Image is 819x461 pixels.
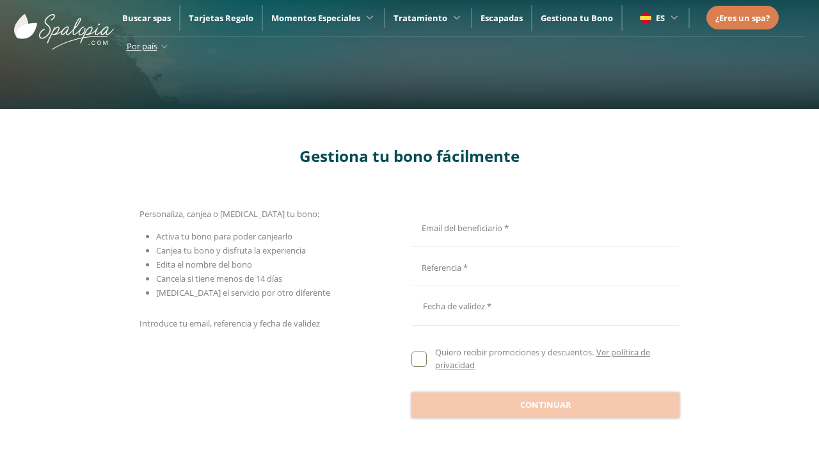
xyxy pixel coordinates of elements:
[411,392,680,418] button: Continuar
[189,12,253,24] a: Tarjetas Regalo
[156,287,330,298] span: [MEDICAL_DATA] el servicio por otro diferente
[127,40,157,52] span: Por país
[156,273,282,284] span: Cancela si tiene menos de 14 días
[139,208,319,220] span: Personaliza, canjea o [MEDICAL_DATA] tu bono:
[139,318,320,329] span: Introduce tu email, referencia y fecha de validez
[122,12,171,24] a: Buscar spas
[435,346,649,371] a: Ver política de privacidad
[156,245,306,256] span: Canjea tu bono y disfruta la experiencia
[541,12,613,24] a: Gestiona tu Bono
[715,11,770,25] a: ¿Eres un spa?
[156,259,252,270] span: Edita el nombre del bono
[435,346,594,358] span: Quiero recibir promociones y descuentos.
[14,1,114,50] img: ImgLogoSpalopia.BvClDcEz.svg
[156,230,292,242] span: Activa tu bono para poder canjearlo
[715,12,770,24] span: ¿Eres un spa?
[299,145,520,166] span: Gestiona tu bono fácilmente
[520,399,571,412] span: Continuar
[481,12,523,24] a: Escapadas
